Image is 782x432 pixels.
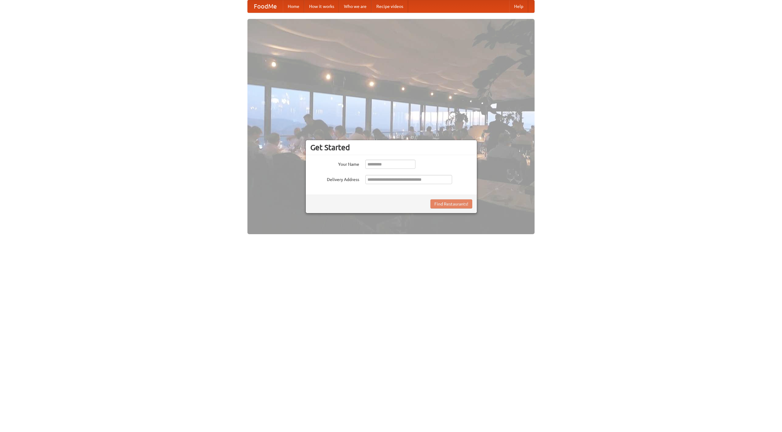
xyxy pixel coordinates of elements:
a: Who we are [339,0,371,13]
a: Recipe videos [371,0,408,13]
a: FoodMe [248,0,283,13]
a: Home [283,0,304,13]
label: Delivery Address [310,175,359,183]
label: Your Name [310,160,359,167]
a: How it works [304,0,339,13]
button: Find Restaurants! [430,199,472,209]
a: Help [509,0,528,13]
h3: Get Started [310,143,472,152]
